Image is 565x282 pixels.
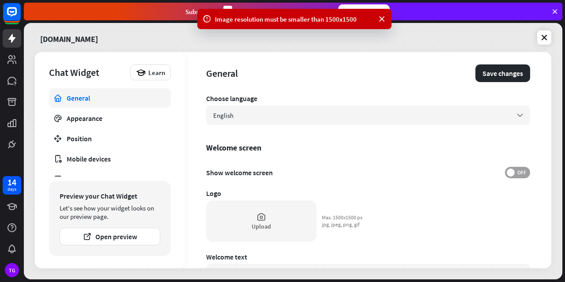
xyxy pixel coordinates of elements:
[252,222,271,230] div: Upload
[8,186,16,192] div: days
[206,189,530,198] div: Logo
[322,214,366,228] div: Max. 1500x1500 px jpg, jpeg, png, gif
[206,94,530,103] div: Choose language
[60,204,160,221] div: Let's see how your widget looks on our preview page.
[49,109,171,128] a: Appearance
[40,28,98,47] a: [DOMAIN_NAME]
[67,154,153,163] div: Mobile devices
[49,129,171,148] a: Position
[213,111,234,120] span: English
[3,176,21,195] a: 14 days
[49,149,171,169] a: Mobile devices
[185,6,331,18] div: Subscribe in days to get your first month for $1
[67,175,153,184] div: Greetings
[223,6,232,18] div: 3
[60,228,160,245] button: Open preview
[206,252,530,261] div: Welcome text
[206,143,530,153] div: Welcome screen
[8,178,16,186] div: 14
[60,192,160,200] div: Preview your Chat Widget
[67,134,153,143] div: Position
[67,114,153,123] div: Appearance
[515,169,528,176] span: OFF
[5,263,19,277] div: TG
[49,66,126,79] div: Chat Widget
[7,4,34,30] button: Open LiveChat chat widget
[475,64,530,82] button: Save changes
[515,110,525,120] i: arrow_down
[215,15,374,24] div: Image resolution must be smaller than 1500x1500
[206,167,530,178] div: Show welcome screen
[49,169,171,189] a: Greetings
[67,94,153,102] div: General
[206,67,475,79] div: General
[49,88,171,108] a: General
[148,68,165,77] span: Learn
[338,4,390,19] div: Subscribe now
